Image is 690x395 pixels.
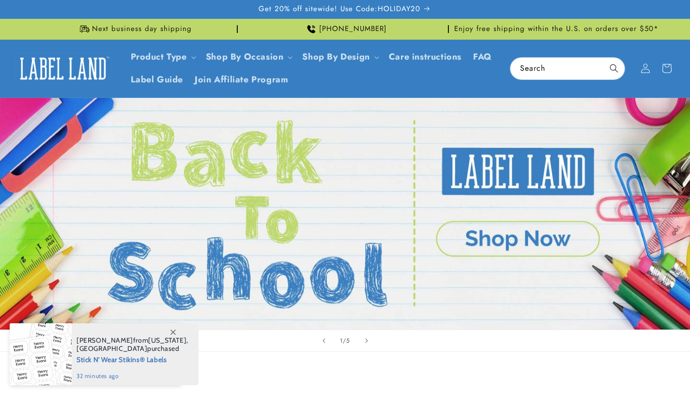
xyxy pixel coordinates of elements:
button: Search [603,58,625,79]
span: Get 20% off sitewide! Use Code:HOLIDAY20 [259,4,420,14]
a: Care instructions [383,46,467,68]
button: Previous slide [313,330,335,351]
span: from , purchased [77,336,188,353]
span: [GEOGRAPHIC_DATA] [77,344,147,353]
span: 32 minutes ago [77,372,188,380]
span: Label Guide [131,74,184,85]
img: Label Land [15,53,111,83]
div: Announcement [242,19,449,39]
span: 5 [346,336,350,346]
button: Next slide [356,330,377,351]
a: Label Land [11,50,115,87]
summary: Shop By Design [296,46,383,68]
h2: Best sellers [31,373,660,388]
span: FAQ [473,51,492,63]
span: Stick N' Wear Stikins® Labels [77,353,188,365]
iframe: Gorgias live chat messenger [593,353,680,385]
span: Care instructions [389,51,461,63]
summary: Product Type [125,46,200,68]
div: Announcement [453,19,660,39]
span: [PERSON_NAME] [77,336,133,345]
span: [PHONE_NUMBER] [319,24,387,34]
a: Join Affiliate Program [189,68,294,91]
a: Shop By Design [302,50,369,63]
span: 1 [340,336,343,346]
span: / [343,336,346,346]
summary: Shop By Occasion [200,46,297,68]
span: Enjoy free shipping within the U.S. on orders over $50* [454,24,659,34]
a: Label Guide [125,68,189,91]
span: [US_STATE] [148,336,186,345]
span: Shop By Occasion [206,51,284,63]
a: FAQ [467,46,498,68]
div: Announcement [31,19,238,39]
span: Join Affiliate Program [195,74,288,85]
a: Product Type [131,50,187,63]
span: Next business day shipping [92,24,192,34]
